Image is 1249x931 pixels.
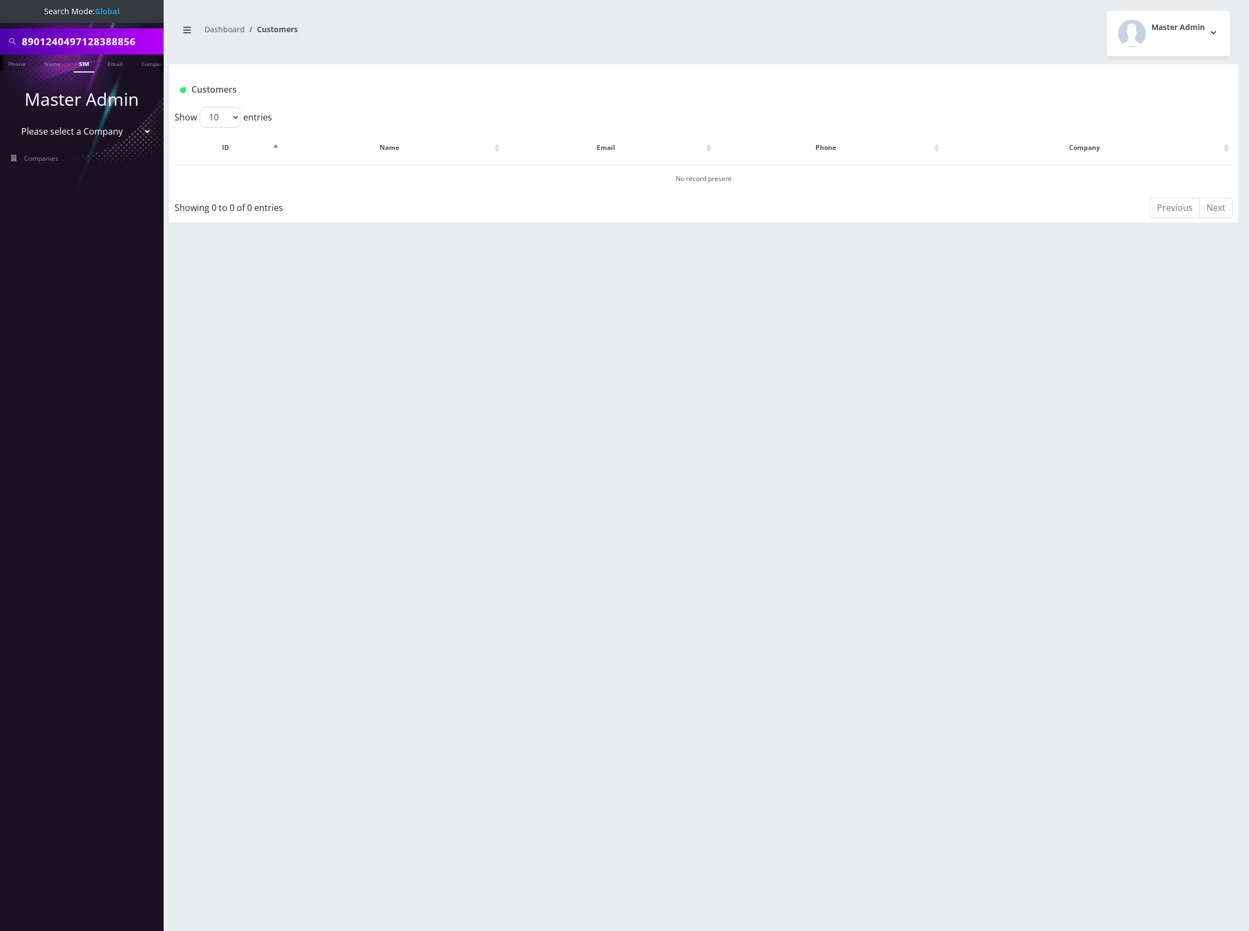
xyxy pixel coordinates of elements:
nav: breadcrumb [177,18,695,49]
th: Email: activate to sort column ascending [503,132,714,164]
div: Showing 0 to 0 of 0 entries [175,197,607,214]
a: Previous [1150,198,1200,218]
a: Phone [3,55,31,71]
input: Search All Companies [22,31,161,52]
strong: Global [95,6,119,16]
td: No record present [176,165,1232,192]
th: Name: activate to sort column ascending [282,132,502,164]
a: SIM [74,55,94,72]
li: Customers [245,23,298,35]
th: Phone: activate to sort column ascending [715,132,942,164]
button: Master Admin [1107,11,1230,56]
th: Company: activate to sort column ascending [943,132,1232,164]
select: Showentries [200,107,241,128]
span: Search Mode: [44,6,119,16]
th: ID: activate to sort column descending [176,132,281,164]
span: Companies [24,154,58,163]
a: Email [102,55,128,71]
a: Next [1199,198,1233,218]
a: Dashboard [205,24,245,34]
a: Company [136,55,172,71]
h1: Customers [180,84,1050,95]
h2: Master Admin [1151,23,1205,32]
a: Name [39,55,66,71]
label: Show entries [175,107,272,128]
